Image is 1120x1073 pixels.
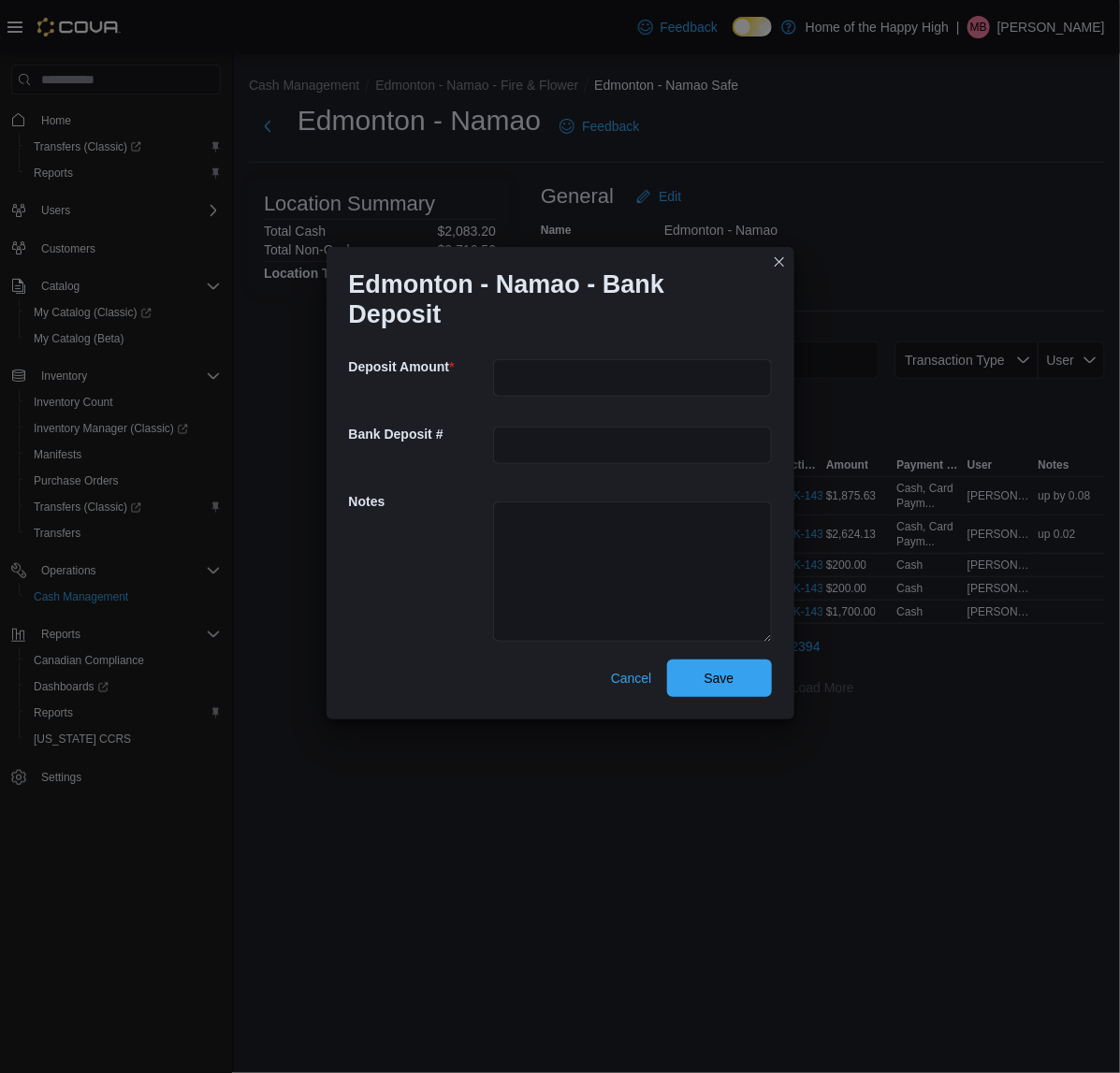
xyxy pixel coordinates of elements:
h5: Bank Deposit # [349,415,489,453]
h1: Edmonton - Namao - Bank Deposit [349,269,757,329]
button: Cancel [604,660,660,697]
span: Cancel [611,669,652,688]
h5: Notes [349,483,489,520]
button: Save [667,660,772,697]
button: Closes this modal window [768,251,791,273]
h5: Deposit Amount [349,348,489,385]
span: Save [705,669,735,688]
